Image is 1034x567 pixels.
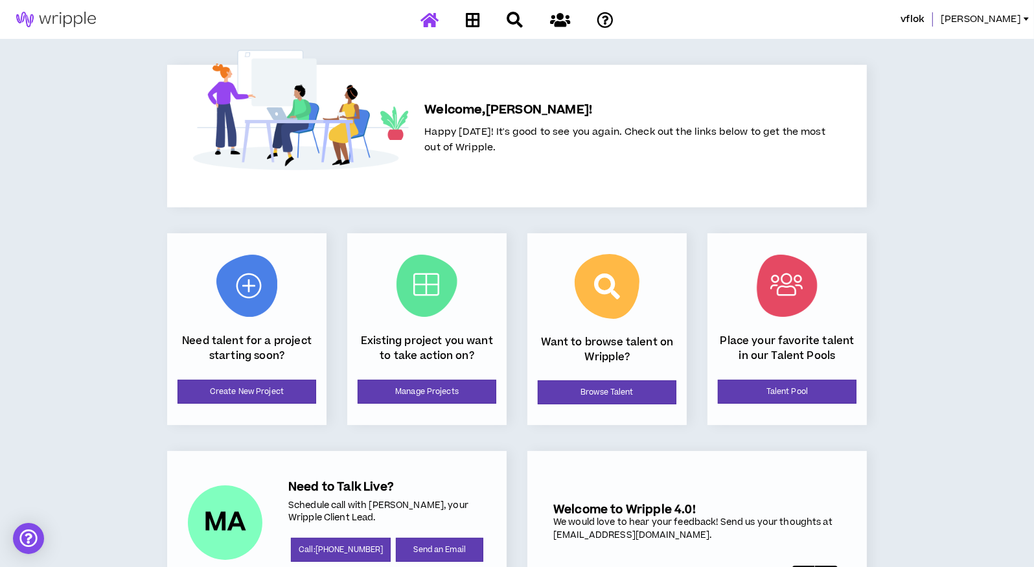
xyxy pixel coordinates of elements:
[288,480,486,494] h5: Need to Talk Live?
[553,503,841,516] h5: Welcome to Wripple 4.0!
[538,335,676,364] p: Want to browse talent on Wripple?
[901,12,925,27] span: vflok
[757,255,818,317] img: Talent Pool
[188,485,262,560] div: Mason A.
[358,380,496,404] a: Manage Projects
[538,380,676,404] a: Browse Talent
[718,334,856,363] p: Place your favorite talent in our Talent Pools
[396,538,483,562] a: Send an Email
[941,12,1021,27] span: [PERSON_NAME]
[288,500,486,525] p: Schedule call with [PERSON_NAME], your Wripple Client Lead.
[216,255,277,317] img: New Project
[424,101,825,119] h5: Welcome, [PERSON_NAME] !
[718,380,856,404] a: Talent Pool
[358,334,496,363] p: Existing project you want to take action on?
[396,255,457,317] img: Current Projects
[13,523,44,554] div: Open Intercom Messenger
[178,380,316,404] a: Create New Project
[291,538,391,562] a: Call:[PHONE_NUMBER]
[553,516,841,542] div: We would love to hear your feedback! Send us your thoughts at [EMAIL_ADDRESS][DOMAIN_NAME].
[204,510,247,535] div: MA
[178,334,316,363] p: Need talent for a project starting soon?
[424,125,825,154] span: Happy [DATE]! It's good to see you again. Check out the links below to get the most out of Wripple.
